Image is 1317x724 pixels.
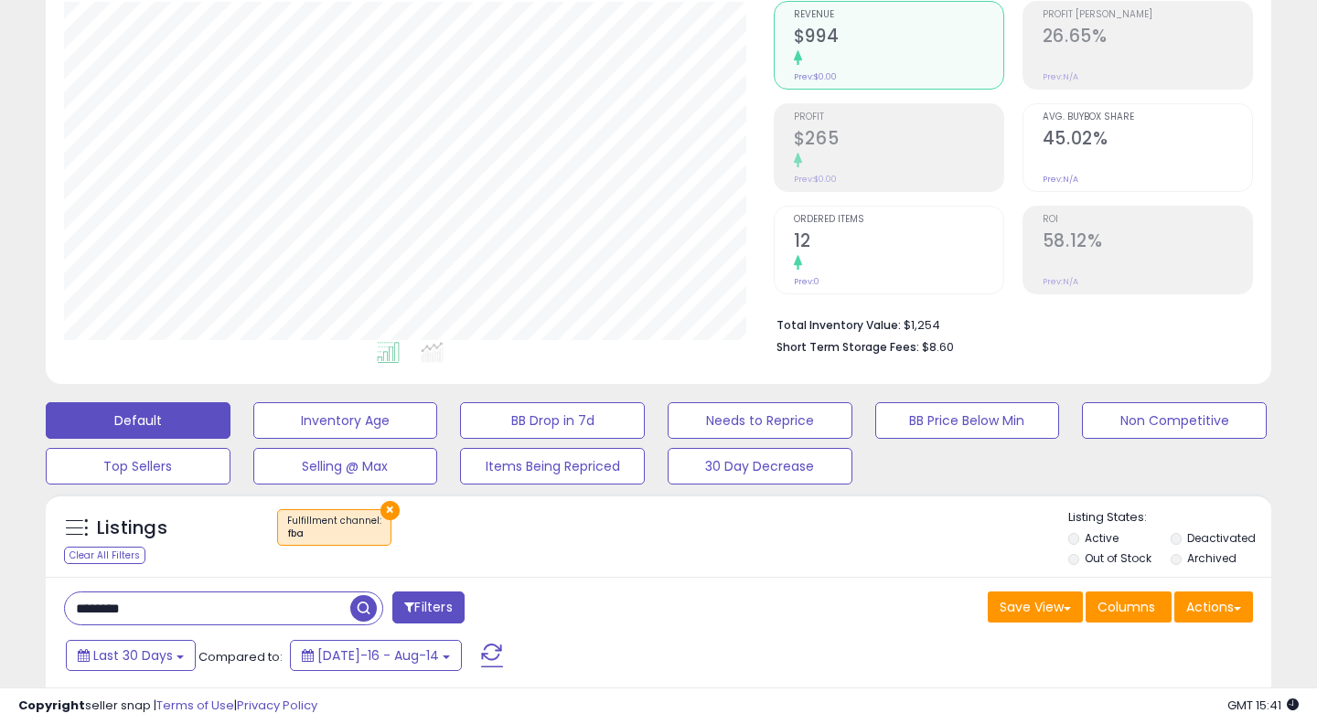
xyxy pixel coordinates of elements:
[668,448,852,484] button: 30 Day Decrease
[1043,215,1252,225] span: ROI
[776,313,1239,335] li: $1,254
[794,230,1003,255] h2: 12
[794,276,819,287] small: Prev: 0
[1043,71,1078,82] small: Prev: N/A
[1043,128,1252,153] h2: 45.02%
[287,514,381,541] span: Fulfillment channel :
[1068,509,1272,527] p: Listing States:
[794,10,1003,20] span: Revenue
[18,697,85,714] strong: Copyright
[198,648,283,665] span: Compared to:
[253,402,438,439] button: Inventory Age
[237,697,317,714] a: Privacy Policy
[380,501,400,520] button: ×
[988,591,1083,623] button: Save View
[46,448,230,484] button: Top Sellers
[290,640,462,671] button: [DATE]-16 - Aug-14
[66,640,196,671] button: Last 30 Days
[1187,530,1256,546] label: Deactivated
[460,448,645,484] button: Items Being Repriced
[794,174,837,185] small: Prev: $0.00
[392,591,464,623] button: Filters
[253,448,438,484] button: Selling @ Max
[1043,26,1252,50] h2: 26.65%
[1082,402,1267,439] button: Non Competitive
[1043,112,1252,122] span: Avg. Buybox Share
[97,516,167,541] h5: Listings
[794,215,1003,225] span: Ordered Items
[1085,550,1151,566] label: Out of Stock
[156,697,234,714] a: Terms of Use
[776,339,919,355] b: Short Term Storage Fees:
[317,646,439,665] span: [DATE]-16 - Aug-14
[1187,550,1237,566] label: Archived
[287,527,381,540] div: fba
[875,402,1060,439] button: BB Price Below Min
[460,402,645,439] button: BB Drop in 7d
[668,402,852,439] button: Needs to Reprice
[1085,530,1119,546] label: Active
[1043,276,1078,287] small: Prev: N/A
[46,402,230,439] button: Default
[64,547,145,564] div: Clear All Filters
[1043,230,1252,255] h2: 58.12%
[794,128,1003,153] h2: $265
[1097,598,1155,616] span: Columns
[794,71,837,82] small: Prev: $0.00
[1174,591,1253,623] button: Actions
[794,112,1003,122] span: Profit
[776,317,901,333] b: Total Inventory Value:
[1043,10,1252,20] span: Profit [PERSON_NAME]
[794,26,1003,50] h2: $994
[1227,697,1299,714] span: 2025-09-14 15:41 GMT
[1086,591,1172,623] button: Columns
[18,697,317,715] div: seller snap | |
[1043,174,1078,185] small: Prev: N/A
[93,646,173,665] span: Last 30 Days
[922,338,954,356] span: $8.60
